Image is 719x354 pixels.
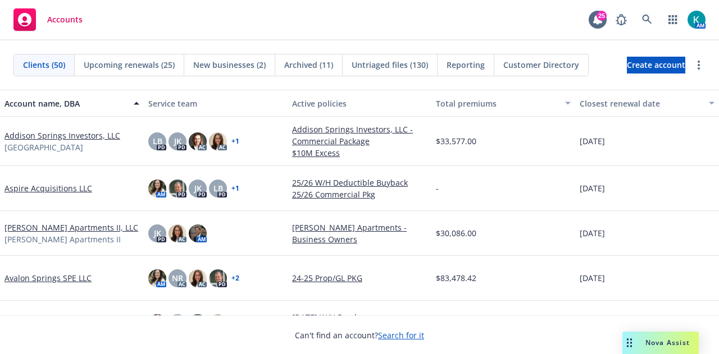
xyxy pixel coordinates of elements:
[292,98,427,109] div: Active policies
[627,54,685,76] span: Create account
[580,182,605,194] span: [DATE]
[174,135,181,147] span: JK
[4,182,92,194] a: Aspire Acquisitions LLC
[148,269,166,287] img: photo
[292,222,427,245] a: [PERSON_NAME] Apartments - Business Owners
[213,182,223,194] span: LB
[144,90,288,117] button: Service team
[436,227,476,239] span: $30,086.00
[4,98,127,109] div: Account name, DBA
[209,314,227,332] img: photo
[209,269,227,287] img: photo
[193,59,266,71] span: New businesses (2)
[148,180,166,197] img: photo
[292,272,427,284] a: 24-25 Prop/GL PKG
[503,59,579,71] span: Customer Directory
[580,227,605,239] span: [DATE]
[231,185,239,192] a: + 1
[4,141,83,153] span: [GEOGRAPHIC_DATA]
[580,135,605,147] span: [DATE]
[436,272,476,284] span: $83,478.42
[148,98,283,109] div: Service team
[447,59,485,71] span: Reporting
[292,123,427,147] a: Addison Springs Investors, LLC - Commercial Package
[688,11,706,29] img: photo
[436,98,558,109] div: Total premiums
[645,338,690,347] span: Nova Assist
[622,332,699,354] button: Nova Assist
[169,180,186,197] img: photo
[148,314,166,332] img: photo
[636,8,658,31] a: Search
[4,272,92,284] a: Avalon Springs SPE LLC
[580,98,702,109] div: Closest renewal date
[436,135,476,147] span: $33,577.00
[575,90,719,117] button: Closest renewal date
[692,58,706,72] a: more
[622,332,636,354] div: Drag to move
[169,224,186,242] img: photo
[580,272,605,284] span: [DATE]
[4,130,120,141] a: Addison Springs Investors, LLC
[288,90,431,117] button: Active policies
[292,147,427,159] a: $10M Excess
[378,330,424,341] a: Search for it
[4,233,121,245] span: [PERSON_NAME] Apartments II
[436,182,439,194] span: -
[172,272,183,284] span: NR
[209,132,227,150] img: photo
[431,90,575,117] button: Total premiums
[597,11,607,21] div: 25
[292,189,427,200] a: 25/26 Commercial Pkg
[84,59,175,71] span: Upcoming renewals (25)
[9,4,87,35] a: Accounts
[153,135,162,147] span: LB
[194,182,202,194] span: JK
[189,314,207,332] img: photo
[231,138,239,145] a: + 1
[4,222,138,233] a: [PERSON_NAME] Apartments II, LLC
[231,275,239,282] a: + 2
[662,8,684,31] a: Switch app
[189,269,207,287] img: photo
[295,329,424,341] span: Can't find an account?
[610,8,632,31] a: Report a Bug
[47,15,83,24] span: Accounts
[292,177,427,189] a: 25/26 W/H Deductible Buyback
[284,59,333,71] span: Archived (11)
[23,59,65,71] span: Clients (50)
[189,224,207,242] img: photo
[154,227,161,239] span: JK
[189,132,207,150] img: photo
[352,59,428,71] span: Untriaged files (130)
[292,311,427,323] a: [DATE] W/H Buydown
[627,57,685,73] a: Create account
